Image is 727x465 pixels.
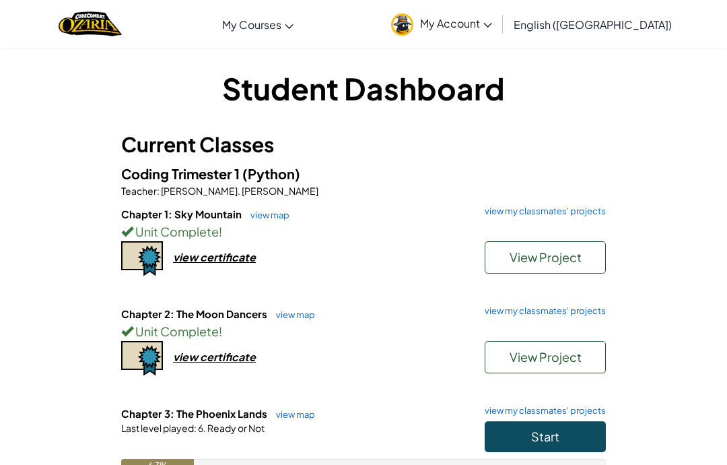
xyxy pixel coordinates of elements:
a: view map [269,309,315,320]
span: Chapter 3: The Phoenix Lands [121,407,269,420]
a: Ozaria by CodeCombat logo [59,10,121,38]
span: [PERSON_NAME]. [PERSON_NAME] [160,185,318,197]
a: view map [269,409,315,420]
span: View Project [510,349,582,365]
img: certificate-icon.png [121,341,163,376]
a: view my classmates' projects [478,406,606,415]
button: Start [485,421,606,452]
a: view my classmates' projects [478,307,606,315]
span: : [157,185,160,197]
h3: Current Classes [121,129,606,160]
a: view map [244,210,289,220]
span: 6. [197,422,206,434]
button: View Project [485,341,606,373]
span: Ready or Not [206,422,265,434]
span: Chapter 1: Sky Mountain [121,208,244,220]
a: view certificate [121,350,256,364]
a: English ([GEOGRAPHIC_DATA]) [507,6,679,42]
span: Start [531,429,559,444]
span: ! [219,224,222,239]
button: View Project [485,241,606,274]
img: avatar [391,13,413,36]
span: Unit Complete [133,224,219,239]
a: My Courses [215,6,300,42]
span: English ([GEOGRAPHIC_DATA]) [514,18,672,32]
span: (Python) [242,165,300,182]
a: view my classmates' projects [478,207,606,216]
span: My Account [420,16,492,30]
span: Unit Complete [133,323,219,339]
img: certificate-icon.png [121,241,163,276]
a: My Account [384,3,499,45]
h1: Student Dashboard [121,67,606,109]
span: View Project [510,249,582,265]
div: view certificate [173,250,256,264]
div: view certificate [173,350,256,364]
span: : [194,422,197,434]
img: Home [59,10,121,38]
a: view certificate [121,250,256,264]
span: Coding Trimester 1 [121,165,242,182]
span: ! [219,323,222,339]
span: Last level played [121,422,194,434]
span: Chapter 2: The Moon Dancers [121,307,269,320]
span: Teacher [121,185,157,197]
span: My Courses [222,18,281,32]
